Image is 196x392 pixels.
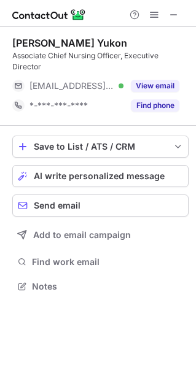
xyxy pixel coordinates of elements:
span: AI write personalized message [34,171,165,181]
button: Add to email campaign [12,224,189,246]
div: Associate Chief Nursing Officer, Executive Director [12,50,189,72]
button: save-profile-one-click [12,136,189,158]
span: Send email [34,201,80,210]
span: Add to email campaign [33,230,131,240]
span: Notes [32,281,184,292]
button: Send email [12,194,189,217]
span: Find work email [32,256,184,267]
button: Find work email [12,253,189,271]
button: Notes [12,278,189,295]
img: ContactOut v5.3.10 [12,7,86,22]
button: AI write personalized message [12,165,189,187]
button: Reveal Button [131,99,179,112]
button: Reveal Button [131,80,179,92]
div: [PERSON_NAME] Yukon [12,37,127,49]
span: [EMAIL_ADDRESS][DOMAIN_NAME] [29,80,114,91]
div: Save to List / ATS / CRM [34,142,167,152]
